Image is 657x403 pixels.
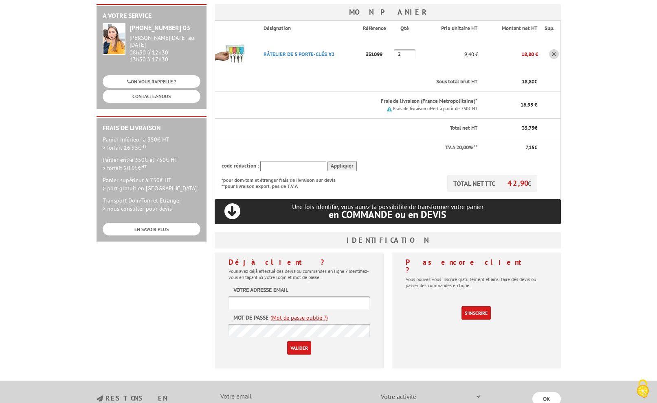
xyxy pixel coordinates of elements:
small: Frais de livraison offert à partir de 750€ HT [393,106,477,111]
p: 351099 [363,47,394,61]
a: S'inscrire [461,306,491,320]
p: Transport Dom-Tom et Etranger [103,196,200,213]
img: Cookies (fenêtre modale) [633,379,653,399]
span: 35,75 [522,124,534,131]
p: T.V.A 20,00%** [222,144,478,152]
p: € [485,78,537,86]
p: Vous pouvez vous inscrire gratuitement et ainsi faire des devis ou passer des commandes en ligne. [406,276,547,288]
p: 9,40 € [422,47,479,61]
h3: Mon panier [215,4,561,20]
div: 08h30 à 12h30 13h30 à 17h30 [130,35,200,63]
span: 7,15 [525,144,534,151]
span: 42,90 [508,179,527,188]
a: CONTACTEZ-NOUS [103,90,200,102]
button: Cookies (fenêtre modale) [628,375,657,403]
p: *pour dom-tom et étranger frais de livraison sur devis **pour livraison export, pas de T.V.A [222,175,344,190]
th: Sup. [538,20,560,36]
h2: A votre service [103,12,200,20]
img: RâTELIER DE 5 PORTE-CLéS X2 [215,38,248,70]
th: Qté [394,20,422,36]
sup: HT [141,143,147,149]
p: Frais de livraison (France Metropolitaine)* [264,98,477,105]
img: picto.png [387,107,392,111]
p: TOTAL NET TTC € [447,175,537,192]
p: Panier supérieur à 750€ HT [103,176,200,192]
h4: Pas encore client ? [406,258,547,274]
p: 18,80 € [478,47,538,61]
p: Panier inférieur à 350€ HT [103,135,200,152]
a: RâTELIER DE 5 PORTE-CLéS X2 [264,51,334,58]
p: Total net HT [222,124,478,132]
a: (Mot de passe oublié ?) [270,314,328,322]
img: newsletter.jpg [97,395,103,402]
span: > nous consulter pour devis [103,205,172,212]
input: Appliquer [327,161,357,171]
span: > port gratuit en [GEOGRAPHIC_DATA] [103,185,197,192]
p: Référence [363,25,393,33]
p: Vous avez déjà effectué des devis ou commandes en ligne ? Identifiez-vous en tapant ici votre log... [229,268,370,280]
span: > forfait 20.95€ [103,164,147,172]
strong: [PHONE_NUMBER] 03 [130,24,190,32]
span: 16,95 € [521,101,537,108]
p: Une fois identifié, vous aurez la possibilité de transformer votre panier [215,203,561,220]
span: 18,80 [522,78,534,85]
sup: HT [141,163,147,169]
h3: Identification [215,232,561,248]
label: Mot de passe [233,314,268,322]
p: Panier entre 350€ et 750€ HT [103,156,200,172]
span: code réduction : [222,162,259,169]
span: > forfait 16.95€ [103,144,147,151]
p: € [485,144,537,152]
th: Désignation [257,20,363,36]
h2: Frais de Livraison [103,124,200,132]
input: Valider [287,341,311,355]
a: ON VOUS RAPPELLE ? [103,75,200,88]
h4: Déjà client ? [229,258,370,266]
p: Montant net HT [485,25,537,33]
img: widget-service.jpg [103,23,125,55]
th: Sous total brut HT [257,72,478,91]
div: [PERSON_NAME][DATE] au [DATE] [130,35,200,48]
p: € [485,124,537,132]
a: EN SAVOIR PLUS [103,223,200,235]
p: Prix unitaire HT [428,25,478,33]
label: Votre adresse email [233,286,288,294]
span: en COMMANDE ou en DEVIS [329,208,446,221]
